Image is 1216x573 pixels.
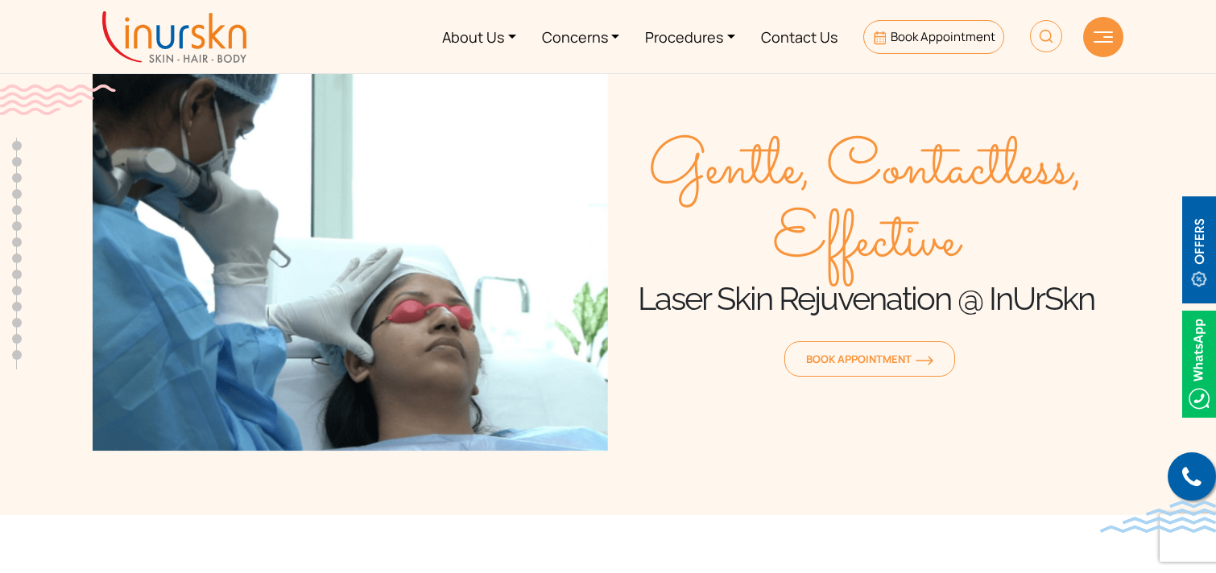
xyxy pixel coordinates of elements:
[1182,196,1216,303] img: offerBt
[806,352,933,366] span: Book Appointment
[863,20,1004,54] a: Book Appointment
[632,6,748,67] a: Procedures
[608,278,1123,319] h1: Laser Skin Rejuvenation @ InUrSkn
[891,28,995,45] span: Book Appointment
[1100,501,1216,533] img: bluewave
[1182,354,1216,372] a: Whatsappicon
[1182,311,1216,418] img: Whatsappicon
[608,134,1123,278] span: Gentle, Contactless, Effective
[1094,31,1113,43] img: hamLine.svg
[748,6,850,67] a: Contact Us
[784,341,955,377] a: Book Appointmentorange-arrow
[429,6,529,67] a: About Us
[529,6,633,67] a: Concerns
[916,356,933,365] img: orange-arrow
[102,11,246,63] img: inurskn-logo
[1030,20,1062,52] img: HeaderSearch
